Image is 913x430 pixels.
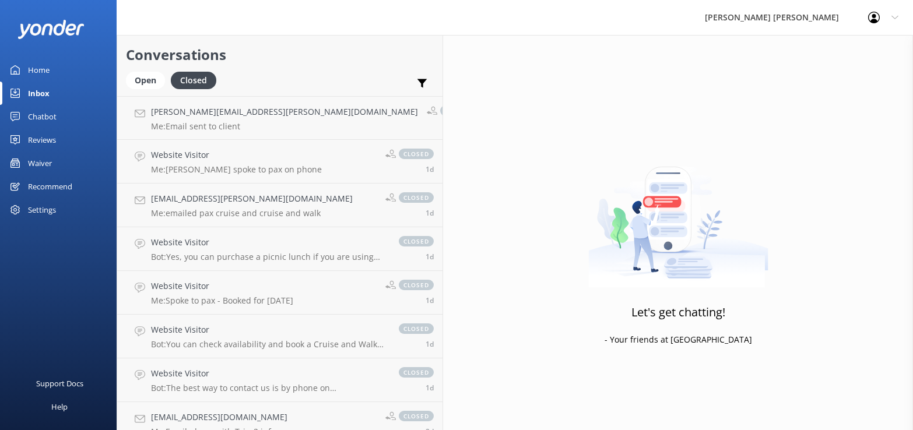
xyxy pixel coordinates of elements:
[426,295,434,305] span: Sep 19 2025 10:38am (UTC +12:00) Pacific/Auckland
[151,383,387,393] p: Bot: The best way to contact us is by phone on [PHONE_NUMBER]. You can also use freephone 0800 22...
[28,175,72,198] div: Recommend
[151,164,322,175] p: Me: [PERSON_NAME] spoke to pax on phone
[151,105,418,118] h4: [PERSON_NAME][EMAIL_ADDRESS][PERSON_NAME][DOMAIN_NAME]
[151,252,387,262] p: Bot: Yes, you can purchase a picnic lunch if you are using the water taxi service. You need to or...
[426,383,434,393] span: Sep 18 2025 03:33pm (UTC +12:00) Pacific/Auckland
[426,208,434,218] span: Sep 19 2025 01:18pm (UTC +12:00) Pacific/Auckland
[631,303,725,322] h3: Let's get chatting!
[399,236,434,246] span: closed
[151,295,293,306] p: Me: Spoke to pax - Booked for [DATE]
[126,73,171,86] a: Open
[117,227,443,271] a: Website VisitorBot:Yes, you can purchase a picnic lunch if you are using the water taxi service. ...
[126,72,165,89] div: Open
[399,367,434,378] span: closed
[151,280,293,292] h4: Website Visitor
[117,358,443,402] a: Website VisitorBot:The best way to contact us is by phone on [PHONE_NUMBER]. You can also use fre...
[117,184,443,227] a: [EMAIL_ADDRESS][PERSON_NAME][DOMAIN_NAME]Me:emailed pax cruise and cruise and walkclosed1d
[28,105,57,128] div: Chatbot
[399,149,434,159] span: closed
[426,164,434,174] span: Sep 19 2025 01:18pm (UTC +12:00) Pacific/Auckland
[17,20,85,39] img: yonder-white-logo.png
[117,315,443,358] a: Website VisitorBot:You can check availability and book a Cruise and Walk day trip online at [URL]...
[28,128,56,151] div: Reviews
[28,58,50,82] div: Home
[36,372,83,395] div: Support Docs
[399,411,434,421] span: closed
[151,121,418,132] p: Me: Email sent to client
[151,339,387,350] p: Bot: You can check availability and book a Cruise and Walk day trip online at [URL][DOMAIN_NAME]....
[171,72,216,89] div: Closed
[426,252,434,262] span: Sep 19 2025 11:40am (UTC +12:00) Pacific/Auckland
[28,151,52,175] div: Waiver
[588,142,768,288] img: artwork of a man stealing a conversation from at giant smartphone
[151,208,353,218] p: Me: emailed pax cruise and cruise and walk
[399,192,434,203] span: closed
[171,73,222,86] a: Closed
[151,192,353,205] h4: [EMAIL_ADDRESS][PERSON_NAME][DOMAIN_NAME]
[151,323,387,336] h4: Website Visitor
[151,149,322,161] h4: Website Visitor
[126,44,434,66] h2: Conversations
[151,236,387,249] h4: Website Visitor
[426,339,434,349] span: Sep 19 2025 09:15am (UTC +12:00) Pacific/Auckland
[117,140,443,184] a: Website VisitorMe:[PERSON_NAME] spoke to pax on phoneclosed1d
[440,105,475,116] span: closed
[28,82,50,105] div: Inbox
[399,323,434,334] span: closed
[605,333,752,346] p: - Your friends at [GEOGRAPHIC_DATA]
[151,411,287,424] h4: [EMAIL_ADDRESS][DOMAIN_NAME]
[117,96,443,140] a: [PERSON_NAME][EMAIL_ADDRESS][PERSON_NAME][DOMAIN_NAME]Me:Email sent to clientclosed
[117,271,443,315] a: Website VisitorMe:Spoke to pax - Booked for [DATE]closed1d
[28,198,56,221] div: Settings
[51,395,68,418] div: Help
[151,367,387,380] h4: Website Visitor
[399,280,434,290] span: closed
